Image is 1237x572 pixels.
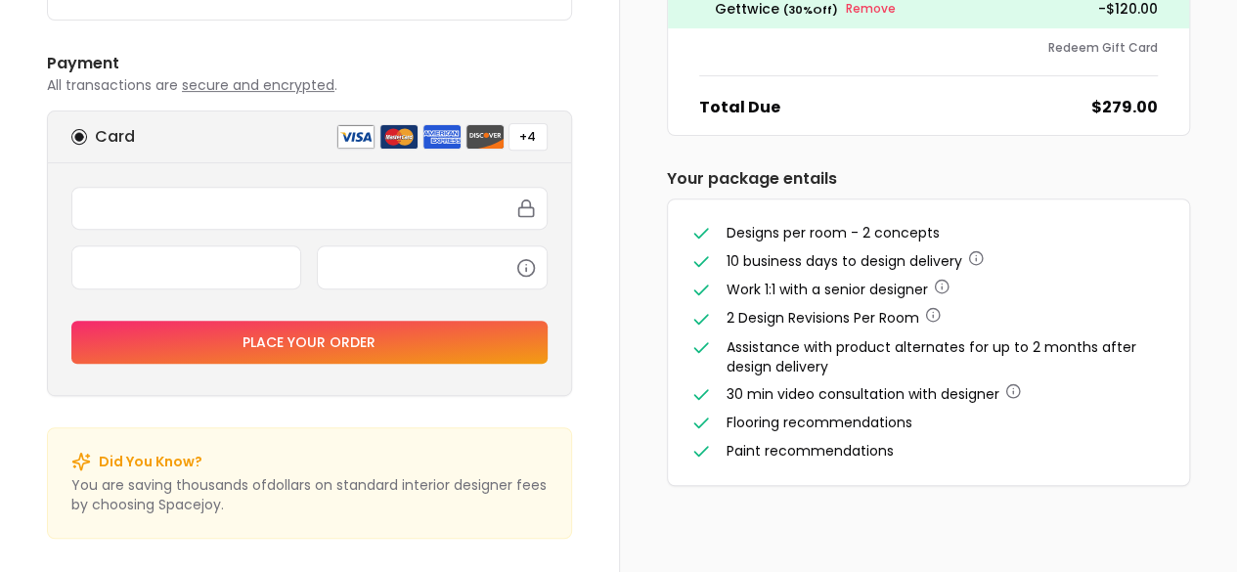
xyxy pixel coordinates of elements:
p: All transactions are . [47,75,572,95]
img: american express [422,124,462,150]
button: Redeem Gift Card [1048,40,1158,56]
small: Remove [846,1,896,17]
h6: Card [95,125,135,149]
img: visa [336,124,376,150]
span: Designs per room - 2 concepts [727,223,940,242]
h6: Your package entails [667,167,1191,191]
img: mastercard [379,124,419,150]
p: You are saving thousands of dollar s on standard interior designer fees by choosing Spacejoy. [71,475,548,514]
button: +4 [508,123,548,151]
dd: $279.00 [1091,96,1158,119]
span: Flooring recommendations [727,413,912,432]
button: Place your order [71,321,548,364]
small: ( 30 % Off) [783,2,838,18]
span: 2 Design Revisions Per Room [727,308,919,328]
iframe: Secure CVC input frame [330,258,534,276]
h6: Payment [47,52,572,75]
dt: Total Due [699,96,780,119]
iframe: Secure expiration date input frame [84,258,288,276]
span: 10 business days to design delivery [727,251,962,271]
span: 30 min video consultation with designer [727,384,999,404]
span: Work 1:1 with a senior designer [727,280,928,299]
p: Did You Know? [99,452,202,471]
span: secure and encrypted [182,75,334,95]
img: discover [465,124,505,150]
span: Paint recommendations [727,441,894,461]
span: Assistance with product alternates for up to 2 months after design delivery [727,337,1136,376]
iframe: Secure card number input frame [84,199,535,217]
